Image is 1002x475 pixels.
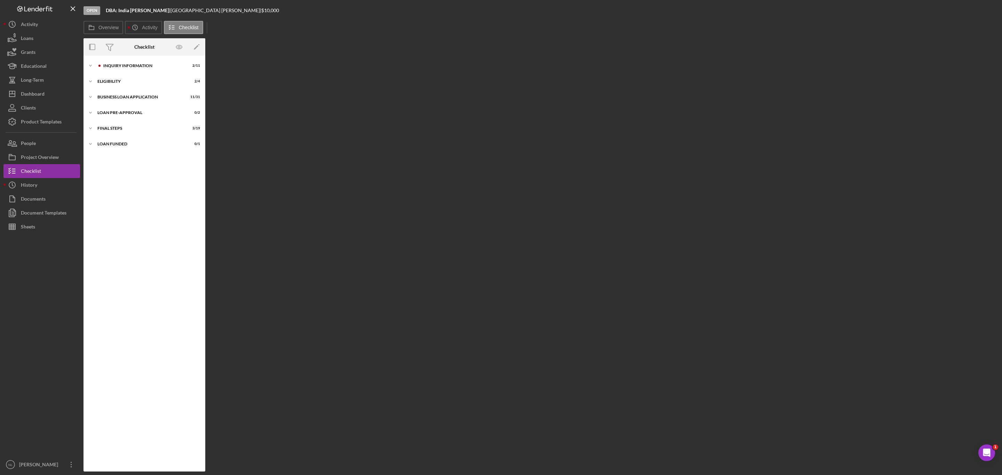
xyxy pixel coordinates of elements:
[3,17,80,31] button: Activity
[21,101,36,116] div: Clients
[21,136,36,152] div: People
[21,59,47,75] div: Educational
[97,126,183,130] div: FINAL STEPS
[3,458,80,472] button: NL[PERSON_NAME]
[3,206,80,220] button: Document Templates
[134,44,154,50] div: Checklist
[188,79,200,83] div: 2 / 4
[21,164,41,180] div: Checklist
[164,21,203,34] button: Checklist
[83,21,123,34] button: Overview
[993,444,998,450] span: 1
[103,64,183,68] div: INQUIRY INFORMATION
[3,192,80,206] button: Documents
[21,206,66,222] div: Document Templates
[3,150,80,164] button: Project Overview
[3,87,80,101] button: Dashboard
[97,79,183,83] div: ELIGIBILITY
[179,25,199,30] label: Checklist
[188,111,200,115] div: 0 / 2
[188,95,200,99] div: 11 / 31
[3,164,80,178] button: Checklist
[188,64,200,68] div: 2 / 11
[21,115,62,130] div: Product Templates
[106,7,169,13] b: DBA: India [PERSON_NAME]
[97,142,183,146] div: LOAN FUNDED
[21,17,38,33] div: Activity
[3,73,80,87] button: Long-Term
[21,178,37,194] div: History
[3,101,80,115] button: Clients
[125,21,162,34] button: Activity
[97,95,183,99] div: BUSINESS LOAN APPLICATION
[106,8,170,13] div: |
[170,8,261,13] div: [GEOGRAPHIC_DATA] [PERSON_NAME] |
[978,444,995,461] iframe: Intercom live chat
[3,45,80,59] button: Grants
[21,192,46,208] div: Documents
[261,7,279,13] span: $10,000
[98,25,119,30] label: Overview
[142,25,157,30] label: Activity
[3,136,80,150] button: People
[17,458,63,473] div: [PERSON_NAME]
[188,126,200,130] div: 3 / 19
[3,220,80,234] button: Sheets
[21,87,45,103] div: Dashboard
[83,6,100,15] div: Open
[97,111,183,115] div: LOAN PRE-APPROVAL
[3,59,80,73] button: Educational
[188,142,200,146] div: 0 / 1
[3,178,80,192] button: History
[21,150,59,166] div: Project Overview
[21,31,33,47] div: Loans
[21,220,35,235] div: Sheets
[3,31,80,45] button: Loans
[8,463,13,467] text: NL
[21,73,44,89] div: Long-Term
[3,115,80,129] button: Product Templates
[21,45,35,61] div: Grants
